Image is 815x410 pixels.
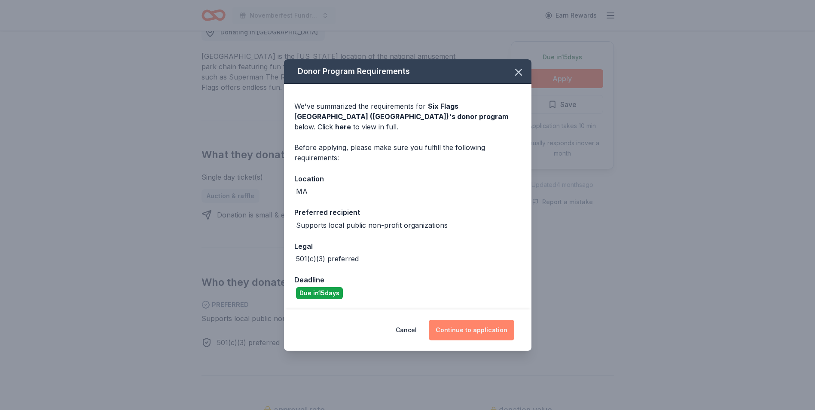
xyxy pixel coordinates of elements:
[335,122,351,132] a: here
[294,241,521,252] div: Legal
[429,320,514,340] button: Continue to application
[294,173,521,184] div: Location
[296,220,448,230] div: Supports local public non-profit organizations
[294,101,521,132] div: We've summarized the requirements for below. Click to view in full.
[294,142,521,163] div: Before applying, please make sure you fulfill the following requirements:
[294,207,521,218] div: Preferred recipient
[284,59,531,84] div: Donor Program Requirements
[396,320,417,340] button: Cancel
[296,254,359,264] div: 501(c)(3) preferred
[296,186,308,196] div: MA
[294,274,521,285] div: Deadline
[296,287,343,299] div: Due in 15 days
